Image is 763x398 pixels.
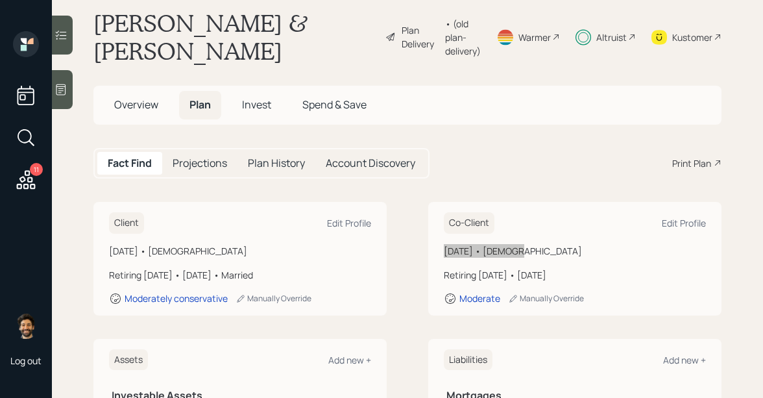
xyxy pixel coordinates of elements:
h1: [PERSON_NAME] & [PERSON_NAME] [93,9,375,65]
div: Add new + [663,354,706,366]
div: [DATE] • [DEMOGRAPHIC_DATA] [109,244,371,258]
div: • (old plan-delivery) [445,17,481,58]
div: Add new + [328,354,371,366]
div: 11 [30,163,43,176]
h5: Projections [173,157,227,169]
h6: Co-Client [444,212,494,234]
div: Log out [10,354,42,367]
div: Plan Delivery [402,23,439,51]
div: Edit Profile [662,217,706,229]
h5: Account Discovery [326,157,415,169]
span: Overview [114,97,158,112]
div: Moderate [459,292,500,305]
div: [DATE] • [DEMOGRAPHIC_DATA] [444,244,706,258]
span: Invest [242,97,271,112]
h6: Liabilities [444,349,492,371]
div: Altruist [596,31,627,44]
h5: Plan History [248,157,305,169]
div: Retiring [DATE] • [DATE] [444,268,706,282]
div: Manually Override [508,293,584,304]
div: Warmer [518,31,551,44]
h6: Client [109,212,144,234]
h6: Assets [109,349,148,371]
div: Manually Override [236,293,311,304]
div: Retiring [DATE] • [DATE] • Married [109,268,371,282]
div: Moderately conservative [125,292,228,305]
span: Plan [189,97,211,112]
span: Spend & Save [302,97,367,112]
div: Edit Profile [327,217,371,229]
h5: Fact Find [108,157,152,169]
div: Kustomer [672,31,712,44]
div: Print Plan [672,156,711,170]
img: eric-schwartz-headshot.png [13,313,39,339]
